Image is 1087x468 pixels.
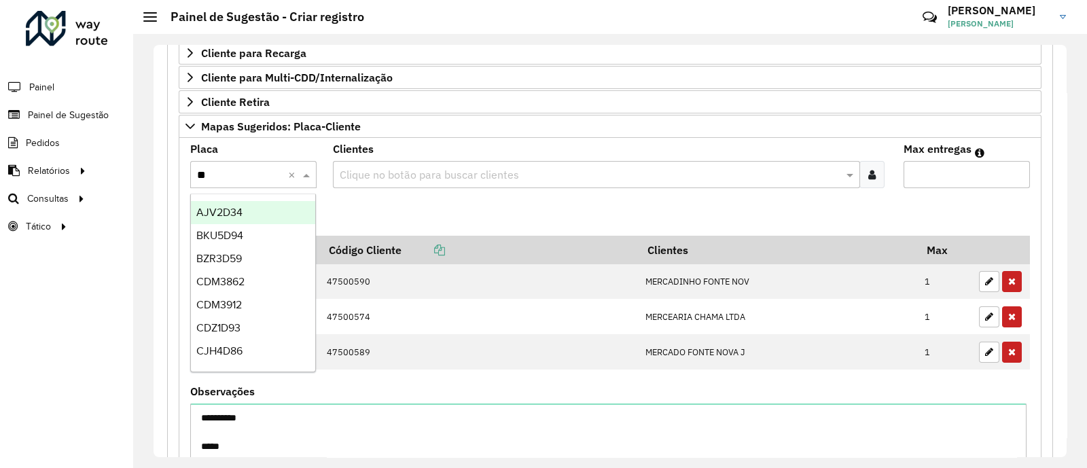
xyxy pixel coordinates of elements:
td: 47500574 [319,299,638,334]
span: Cliente para Recarga [201,48,306,58]
span: CDM3912 [196,299,242,310]
label: Placa [190,141,218,157]
span: Painel de Sugestão [28,108,109,122]
th: Clientes [638,236,917,264]
span: Mapas Sugeridos: Placa-Cliente [201,121,361,132]
a: Cliente para Recarga [179,41,1041,65]
label: Max entregas [904,141,972,157]
h3: [PERSON_NAME] [948,4,1050,17]
span: AJV2D34 [196,206,243,218]
span: Tático [26,219,51,234]
h2: Painel de Sugestão - Criar registro [157,10,364,24]
span: Cliente Retira [201,96,270,107]
th: Código Cliente [319,236,638,264]
span: Pedidos [26,136,60,150]
span: BZR3D59 [196,253,242,264]
td: 47500589 [319,334,638,370]
label: Clientes [333,141,374,157]
a: Cliente Retira [179,90,1041,113]
span: Consultas [27,192,69,206]
span: Relatórios [28,164,70,178]
span: [PERSON_NAME] [948,18,1050,30]
span: CJH4D86 [196,345,243,357]
label: Observações [190,383,255,399]
span: Painel [29,80,54,94]
a: Mapas Sugeridos: Placa-Cliente [179,115,1041,138]
td: 1 [918,334,972,370]
span: CDZ1D93 [196,322,240,334]
a: Contato Rápido [915,3,944,32]
td: MERCADO FONTE NOVA J [638,334,917,370]
td: 1 [918,264,972,300]
td: MERCEARIA CHAMA LTDA [638,299,917,334]
th: Max [918,236,972,264]
td: 47500590 [319,264,638,300]
a: Copiar [402,243,445,257]
span: CDM3862 [196,276,245,287]
a: Cliente para Multi-CDD/Internalização [179,66,1041,89]
span: BKU5D94 [196,230,243,241]
span: Clear all [288,166,300,183]
span: Cliente para Multi-CDD/Internalização [201,72,393,83]
td: MERCADINHO FONTE NOV [638,264,917,300]
ng-dropdown-panel: Options list [190,194,316,372]
td: 1 [918,299,972,334]
em: Máximo de clientes que serão colocados na mesma rota com os clientes informados [975,147,984,158]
